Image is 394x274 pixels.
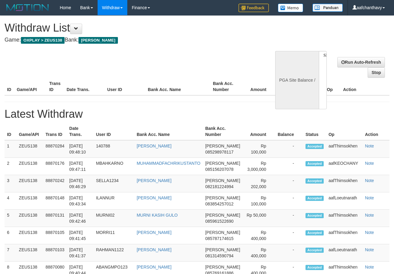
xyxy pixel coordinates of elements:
td: ZEUS138 [16,210,43,227]
td: MBAHKARNO [94,158,134,175]
td: [DATE] 09:47:11 [67,158,94,175]
td: 88870284 [43,140,67,158]
span: Accepted [306,265,324,270]
th: Op [326,123,362,140]
span: [PERSON_NAME] [205,195,240,200]
a: Note [365,178,374,183]
td: 88870105 [43,227,67,244]
td: aafThimsokhen [326,140,362,158]
td: 88870103 [43,244,67,262]
td: [DATE] 09:43:34 [67,192,94,210]
a: Note [365,265,374,269]
td: 4 [5,192,16,210]
td: MURNI02 [94,210,134,227]
td: - [275,140,303,158]
span: 085787174615 [205,236,233,241]
td: aafThimsokhen [326,227,362,244]
th: Amount [243,78,275,95]
span: Accepted [306,196,324,201]
a: Note [365,213,374,218]
th: Status [303,123,326,140]
td: Rp 50,000 [242,210,275,227]
td: 88870131 [43,210,67,227]
td: 88870148 [43,192,67,210]
th: Game/API [14,78,47,95]
td: 88870242 [43,175,67,192]
td: Rp 202,000 [242,175,275,192]
a: Note [365,144,374,148]
span: [PERSON_NAME] [205,213,240,218]
th: Bank Acc. Name [145,78,211,95]
h4: Game: Bank: [5,37,257,43]
td: 5 [5,210,16,227]
a: Note [365,247,374,252]
td: ZEUS138 [16,140,43,158]
td: aafThimsokhen [326,210,362,227]
a: [PERSON_NAME] [137,144,172,148]
td: Rp 3,000,000 [242,158,275,175]
th: Date Trans. [64,78,105,95]
td: aafLoeutnarath [326,192,362,210]
td: [DATE] 09:41:45 [67,227,94,244]
span: Accepted [306,230,324,235]
th: Action [362,123,389,140]
td: MORRI11 [94,227,134,244]
td: [DATE] 09:41:37 [67,244,94,262]
a: MUHAMMADFACHRIKUSTANTO [137,161,200,166]
span: 085961522690 [205,219,233,224]
td: [DATE] 09:42:46 [67,210,94,227]
a: Note [365,230,374,235]
td: - [275,227,303,244]
td: ZEUS138 [16,244,43,262]
span: [PERSON_NAME] [205,144,240,148]
td: 3 [5,175,16,192]
span: Accepted [306,161,324,166]
td: - [275,210,303,227]
span: Accepted [306,144,324,149]
td: 2 [5,158,16,175]
td: Rp 400,000 [242,244,275,262]
td: ZEUS138 [16,158,43,175]
td: 140788 [94,140,134,158]
span: Accepted [306,178,324,184]
th: Balance [275,123,303,140]
div: PGA Site Balance / [275,51,319,109]
a: Stop [368,67,385,78]
td: Rp 100,000 [242,140,275,158]
td: RAHMAN1122 [94,244,134,262]
a: [PERSON_NAME] [137,178,172,183]
td: ZEUS138 [16,175,43,192]
img: Button%20Memo.svg [278,4,303,12]
th: ID [5,123,16,140]
img: Feedback.jpg [239,4,269,12]
th: Game/API [16,123,43,140]
th: Action [341,78,389,95]
th: Trans ID [47,78,64,95]
td: Rp 400,000 [242,227,275,244]
th: Date Trans. [67,123,94,140]
td: ZEUS138 [16,192,43,210]
span: 083854257012 [205,201,233,206]
span: 085298978117 [205,150,233,154]
th: ID [5,78,14,95]
td: 6 [5,227,16,244]
h1: Withdraw List [5,22,257,34]
td: Rp 100,000 [242,192,275,210]
span: 085156207078 [205,167,233,172]
th: Bank Acc. Number [210,78,243,95]
h1: Latest Withdraw [5,108,389,120]
td: ZEUS138 [16,227,43,244]
td: SELLA1234 [94,175,134,192]
a: Note [365,161,374,166]
th: Amount [242,123,275,140]
span: Accepted [306,213,324,218]
img: MOTION_logo.png [5,3,51,12]
span: [PERSON_NAME] [205,265,240,269]
th: Bank Acc. Number [203,123,242,140]
td: aafThimsokhen [326,175,362,192]
td: aafLoeutnarath [326,244,362,262]
th: Trans ID [43,123,67,140]
td: - [275,158,303,175]
td: 7 [5,244,16,262]
a: [PERSON_NAME] [137,230,172,235]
